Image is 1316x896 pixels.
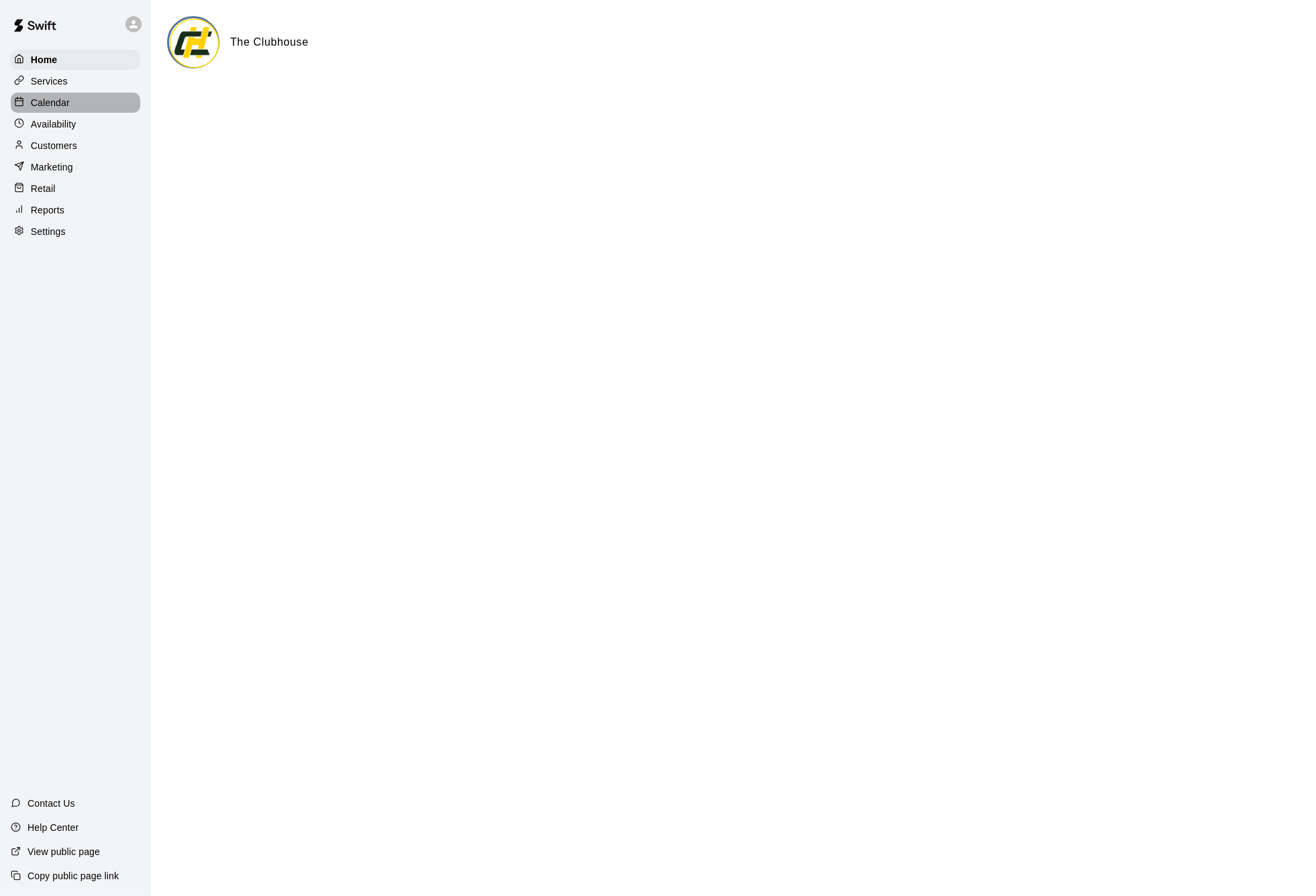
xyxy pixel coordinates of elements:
p: Retail [31,182,56,195]
p: Availability [31,117,77,131]
p: View public page [28,845,100,858]
a: Customers [11,136,140,156]
a: Availability [11,114,140,134]
p: Copy public page link [28,869,119,883]
h6: The Clubhouse [230,34,309,51]
a: Services [11,71,140,91]
p: Settings [31,225,66,238]
p: Home [31,53,58,66]
p: Contact Us [28,797,75,810]
a: Reports [11,200,140,220]
p: Reports [31,203,64,217]
p: Customers [31,139,77,152]
a: Calendar [11,93,140,113]
p: Services [31,74,68,88]
p: Help Center [28,821,79,834]
p: Calendar [31,96,70,109]
a: Home [11,50,140,70]
a: Retail [11,179,140,199]
p: Marketing [31,160,73,174]
a: Marketing [11,157,140,177]
a: Settings [11,221,140,242]
img: The Clubhouse logo [169,18,219,68]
